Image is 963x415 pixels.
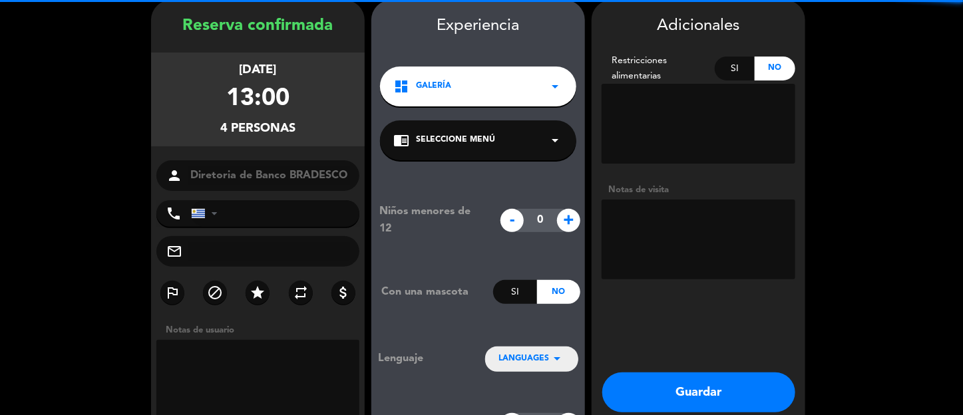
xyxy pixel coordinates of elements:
span: LANGUAGES [498,352,549,366]
div: Uruguay: +598 [192,201,222,226]
i: outlined_flag [164,285,180,301]
div: No [755,57,795,80]
div: Restricciones alimentarias [602,53,715,84]
span: Galería [416,80,451,93]
div: Reserva confirmada [151,13,365,39]
div: 4 personas [220,119,295,138]
button: Guardar [602,372,795,412]
div: No [537,280,580,304]
span: Seleccione Menú [416,134,495,147]
div: Adicionales [602,13,795,39]
i: attach_money [335,285,351,301]
div: Si [715,57,755,80]
span: + [557,209,580,232]
div: Con una mascota [371,283,493,301]
i: mail_outline [166,243,182,259]
div: Experiencia [371,13,585,39]
div: [DATE] [240,61,277,80]
div: Niños menores de 12 [369,203,494,237]
i: arrow_drop_down [547,78,563,94]
div: Notas de usuario [159,323,365,337]
i: repeat [293,285,309,301]
i: dashboard [393,78,409,94]
i: phone [166,206,182,221]
div: 13:00 [226,80,289,119]
div: Lenguaje [378,350,463,367]
span: - [500,209,524,232]
div: Si [493,280,536,304]
i: chrome_reader_mode [393,132,409,148]
i: star [250,285,266,301]
i: block [207,285,223,301]
i: arrow_drop_down [547,132,563,148]
i: person [166,168,182,184]
div: Notas de visita [602,183,795,197]
i: arrow_drop_down [549,350,565,366]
